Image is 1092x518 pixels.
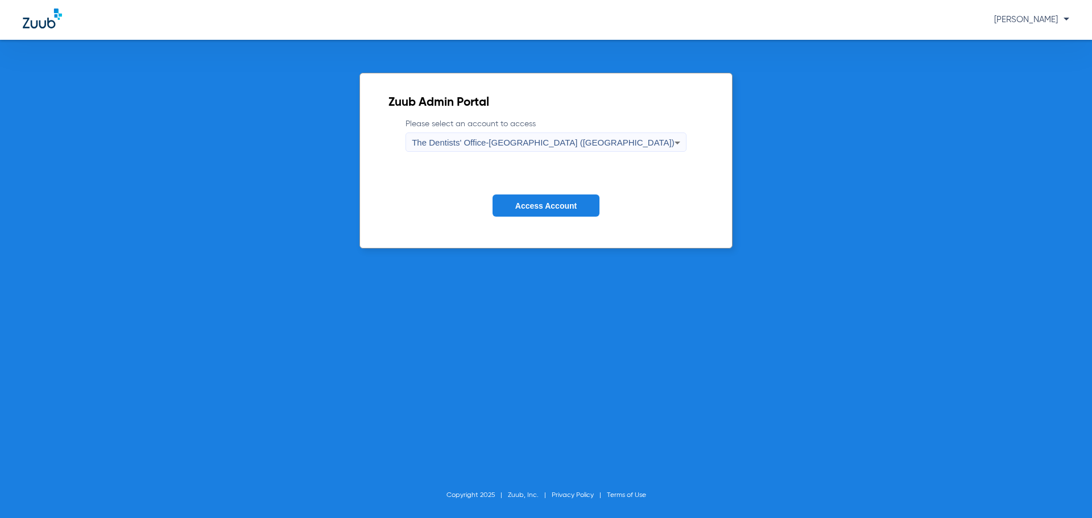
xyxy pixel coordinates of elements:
[508,490,552,501] li: Zuub, Inc.
[515,201,577,210] span: Access Account
[23,9,62,28] img: Zuub Logo
[607,492,646,499] a: Terms of Use
[994,15,1069,24] span: [PERSON_NAME]
[406,118,686,152] label: Please select an account to access
[493,194,599,217] button: Access Account
[412,138,675,147] span: The Dentists' Office-[GEOGRAPHIC_DATA] ([GEOGRAPHIC_DATA])
[446,490,508,501] li: Copyright 2025
[388,97,704,109] h2: Zuub Admin Portal
[552,492,594,499] a: Privacy Policy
